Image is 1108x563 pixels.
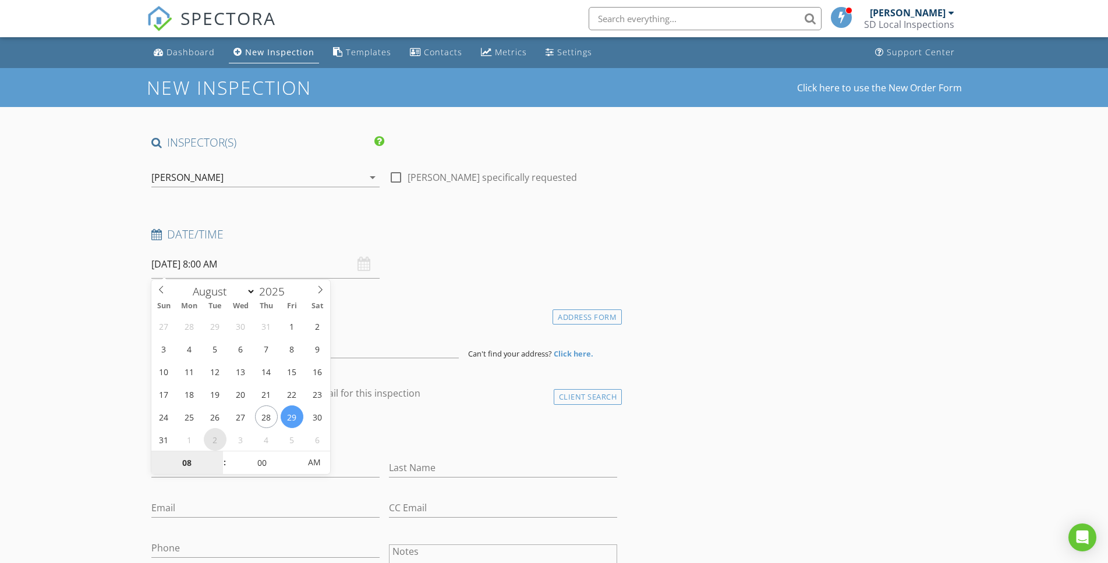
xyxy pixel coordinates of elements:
a: Click here to use the New Order Form [797,83,962,92]
span: August 10, 2025 [153,360,175,383]
span: August 9, 2025 [306,337,329,360]
span: August 24, 2025 [153,405,175,428]
div: Settings [557,47,592,58]
span: August 2, 2025 [306,315,329,337]
div: Open Intercom Messenger [1068,523,1096,551]
span: Fri [279,302,305,310]
label: [PERSON_NAME] specifically requested [408,172,577,183]
span: Can't find your address? [468,348,552,359]
span: September 3, 2025 [229,428,252,451]
div: Support Center [887,47,955,58]
span: August 27, 2025 [229,405,252,428]
span: August 7, 2025 [255,337,278,360]
h4: INSPECTOR(S) [151,135,384,150]
a: Metrics [476,42,532,63]
input: Year [256,284,294,299]
span: July 28, 2025 [178,315,201,337]
span: August 5, 2025 [204,337,226,360]
img: The Best Home Inspection Software - Spectora [147,6,172,31]
span: September 1, 2025 [178,428,201,451]
div: SD Local Inspections [864,19,954,30]
h1: New Inspection [147,77,405,98]
span: August 21, 2025 [255,383,278,405]
span: August 29, 2025 [281,405,303,428]
div: Contacts [424,47,462,58]
input: Search everything... [589,7,822,30]
span: August 18, 2025 [178,383,201,405]
span: SPECTORA [180,6,276,30]
span: Thu [253,302,279,310]
div: Templates [346,47,391,58]
div: Client Search [554,389,622,405]
span: August 16, 2025 [306,360,329,383]
span: Sat [305,302,330,310]
div: [PERSON_NAME] [151,172,224,183]
span: July 31, 2025 [255,315,278,337]
span: September 4, 2025 [255,428,278,451]
i: arrow_drop_down [366,170,380,184]
span: Sun [151,302,177,310]
div: New Inspection [245,47,314,58]
span: Tue [202,302,228,310]
span: August 25, 2025 [178,405,201,428]
span: August 3, 2025 [153,337,175,360]
span: August 13, 2025 [229,360,252,383]
span: September 5, 2025 [281,428,303,451]
span: Wed [228,302,253,310]
span: : [223,451,226,474]
span: Mon [176,302,202,310]
span: August 28, 2025 [255,405,278,428]
span: July 27, 2025 [153,315,175,337]
h4: Location [151,307,618,322]
span: August 1, 2025 [281,315,303,337]
span: August 4, 2025 [178,337,201,360]
span: August 26, 2025 [204,405,226,428]
a: New Inspection [229,42,319,63]
strong: Click here. [554,348,593,359]
div: [PERSON_NAME] [870,7,946,19]
span: August 23, 2025 [306,383,329,405]
span: September 6, 2025 [306,428,329,451]
span: August 14, 2025 [255,360,278,383]
span: August 8, 2025 [281,337,303,360]
span: Click to toggle [298,451,330,474]
div: Metrics [495,47,527,58]
span: August 22, 2025 [281,383,303,405]
a: Templates [328,42,396,63]
span: August 12, 2025 [204,360,226,383]
span: August 31, 2025 [153,428,175,451]
div: Dashboard [167,47,215,58]
a: Contacts [405,42,467,63]
span: August 20, 2025 [229,383,252,405]
span: August 30, 2025 [306,405,329,428]
div: Address Form [553,309,622,325]
label: Enable Client CC email for this inspection [241,387,420,399]
span: August 17, 2025 [153,383,175,405]
a: Settings [541,42,597,63]
span: August 15, 2025 [281,360,303,383]
input: Select date [151,250,380,279]
span: August 11, 2025 [178,360,201,383]
span: August 6, 2025 [229,337,252,360]
span: July 29, 2025 [204,315,226,337]
a: Dashboard [149,42,220,63]
a: SPECTORA [147,16,276,40]
a: Support Center [870,42,960,63]
span: August 19, 2025 [204,383,226,405]
span: July 30, 2025 [229,315,252,337]
h4: Date/Time [151,227,618,242]
span: September 2, 2025 [204,428,226,451]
